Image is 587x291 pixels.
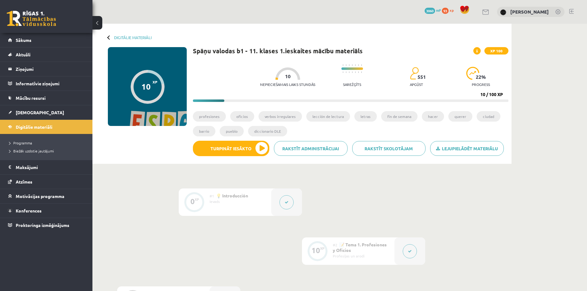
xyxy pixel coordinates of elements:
img: students-c634bb4e5e11cddfef0936a35e636f08e4e9abd3cc4e673bd6f9a4125e45ecb1.svg [410,67,419,80]
p: progress [472,82,490,87]
span: Motivācijas programma [16,193,64,199]
div: XP [195,198,199,201]
li: barrio [193,126,215,136]
li: profesiones [193,111,226,122]
a: Mācību resursi [8,91,85,105]
a: Maksājumi [8,160,85,174]
div: 0 [190,199,195,204]
a: [PERSON_NAME] [510,9,549,15]
img: icon-short-line-57e1e144782c952c97e751825c79c345078a6d821885a25fce030b3d8c18986b.svg [361,64,362,66]
div: Profesijas un arodi [333,253,390,259]
span: 💡 Introducción [216,193,248,198]
legend: Maksājumi [16,160,85,174]
span: #2 [333,242,337,247]
img: icon-progress-161ccf0a02000e728c5f80fcf4c31c7af3da0e1684b2b1d7c360e028c24a22f1.svg [466,67,479,80]
li: lección de lectura [306,111,350,122]
p: apgūst [410,82,423,87]
span: 93 [442,8,449,14]
a: 93 xp [442,8,457,13]
p: Sarežģīts [343,82,361,87]
a: Ziņojumi [8,62,85,76]
button: Turpināt iesākto [193,141,269,156]
span: XP 100 [484,47,508,55]
div: 10 [312,248,320,253]
a: Rakstīt skolotājam [352,141,426,156]
span: Atzīmes [16,179,32,184]
a: Aktuāli [8,47,85,62]
span: 📝 Tema 1. Profesiones y Oficios [333,242,387,253]
li: querer [448,111,472,122]
span: #1 [210,193,214,198]
legend: Informatīvie ziņojumi [16,76,85,91]
span: mP [436,8,441,13]
img: icon-short-line-57e1e144782c952c97e751825c79c345078a6d821885a25fce030b3d8c18986b.svg [358,71,359,73]
div: Ievads [210,199,267,204]
li: verbos irregulares [259,111,302,122]
a: Motivācijas programma [8,189,85,203]
a: Atzīmes [8,175,85,189]
a: Konferences [8,204,85,218]
div: 10 [141,82,151,91]
a: [DEMOGRAPHIC_DATA] [8,105,85,119]
span: xp [450,8,454,13]
li: oficios [230,111,254,122]
a: Biežāk uzdotie jautājumi [9,148,86,154]
a: Lejupielādēt materiālu [430,141,504,156]
img: Ansis Eglājs [500,9,506,15]
img: icon-short-line-57e1e144782c952c97e751825c79c345078a6d821885a25fce030b3d8c18986b.svg [361,71,362,73]
a: Sākums [8,33,85,47]
span: Konferences [16,208,42,213]
span: Programma [9,140,32,145]
span: Proktoringa izmēģinājums [16,222,69,228]
span: 551 [418,74,426,80]
li: letras [354,111,377,122]
a: Informatīvie ziņojumi [8,76,85,91]
span: XP [153,80,157,84]
a: Programma [9,140,86,146]
p: Nepieciešamais laiks stundās [260,82,315,87]
img: icon-short-line-57e1e144782c952c97e751825c79c345078a6d821885a25fce030b3d8c18986b.svg [358,64,359,66]
span: Aktuāli [16,52,31,57]
li: fin de semana [381,111,418,122]
span: Digitālie materiāli [16,124,52,130]
h1: Spāņu valodas b1 - 11. klases 1.ieskaites mācību materiāls [193,47,363,55]
span: Biežāk uzdotie jautājumi [9,148,54,153]
li: hacer [422,111,444,122]
span: 3060 [425,8,435,14]
a: Proktoringa izmēģinājums [8,218,85,232]
span: [DEMOGRAPHIC_DATA] [16,110,64,115]
a: Digitālie materiāli [8,120,85,134]
legend: Ziņojumi [16,62,85,76]
div: XP [320,247,324,250]
span: 22 % [476,74,486,80]
span: Sākums [16,37,31,43]
span: Mācību resursi [16,95,46,101]
a: 3060 mP [425,8,441,13]
span: 10 [285,74,291,79]
li: ciudad [477,111,500,122]
a: Rakstīt administrācijai [274,141,348,156]
li: diccionario DLE [248,126,287,136]
li: pueblo [220,126,244,136]
a: Digitālie materiāli [114,35,152,40]
a: Rīgas 1. Tālmācības vidusskola [7,11,56,26]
